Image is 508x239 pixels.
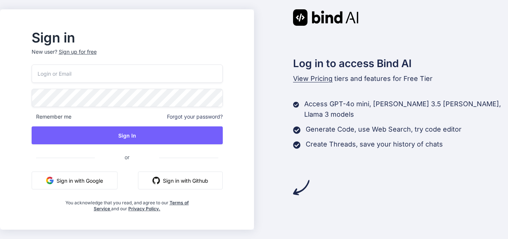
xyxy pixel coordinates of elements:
[293,73,508,84] p: tiers and features for Free Tier
[32,32,223,44] h2: Sign in
[293,9,359,26] img: Bind AI logo
[32,65,223,83] input: Login or Email
[304,99,508,120] p: Access GPT-4o mini, [PERSON_NAME] 3.5 [PERSON_NAME], Llama 3 models
[32,126,223,144] button: Sign In
[306,124,462,135] p: Generate Code, use Web Search, try code editor
[152,177,160,184] img: github
[32,113,71,120] span: Remember me
[59,48,97,56] div: Sign up for free
[128,206,160,211] a: Privacy Policy.
[94,200,189,211] a: Terms of Service
[95,148,159,166] span: or
[32,48,223,65] p: New user?
[306,139,443,150] p: Create Threads, save your history of chats
[63,195,191,212] div: You acknowledge that you read, and agree to our and our
[293,179,309,196] img: arrow
[138,172,223,189] button: Sign in with Github
[32,172,118,189] button: Sign in with Google
[167,113,223,120] span: Forgot your password?
[293,75,332,82] span: View Pricing
[293,56,508,71] h2: Log in to access Bind AI
[46,177,54,184] img: google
